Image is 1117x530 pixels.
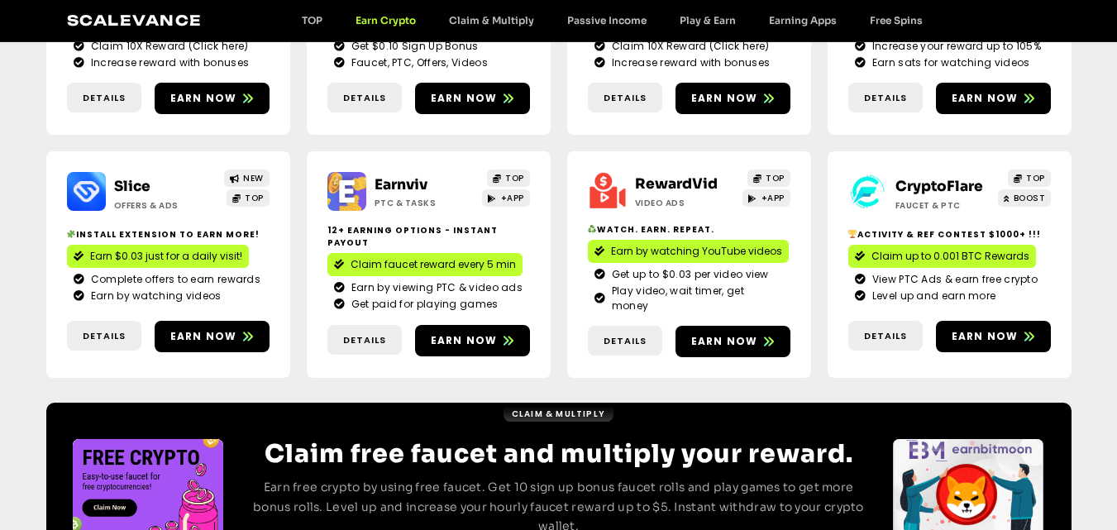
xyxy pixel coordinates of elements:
[766,172,785,184] span: TOP
[347,39,479,54] span: Get $0.10 Sign Up Bonus
[608,39,770,54] span: Claim 10X Reward (Click here)
[608,55,770,70] span: Increase reward with bonuses
[594,39,784,54] a: Claim 10X Reward (Click here)
[224,170,270,187] a: NEW
[114,178,150,195] a: Slice
[114,199,217,212] h2: Offers & Ads
[87,55,249,70] span: Increase reward with bonuses
[67,230,75,238] img: 🧩
[675,326,790,357] a: Earn now
[87,39,249,54] span: Claim 10X Reward (Click here)
[848,245,1036,268] a: Claim up to 0.001 BTC Rewards
[611,244,782,259] span: Earn by watching YouTube videos
[761,192,785,204] span: +APP
[67,245,249,268] a: Earn $0.03 just for a daily visit!
[415,325,530,356] a: Earn now
[375,197,478,209] h2: PTC & Tasks
[347,55,488,70] span: Faucet, PTC, Offers, Videos
[635,197,738,209] h2: Video ads
[848,83,923,113] a: Details
[895,199,999,212] h2: Faucet & PTC
[871,249,1029,264] span: Claim up to 0.001 BTC Rewards
[504,406,613,422] a: Claim & Multiply
[339,14,432,26] a: Earn Crypto
[691,334,758,349] span: Earn now
[170,329,237,344] span: Earn now
[1026,172,1045,184] span: TOP
[285,14,939,26] nav: Menu
[998,189,1051,207] a: BOOST
[848,230,857,238] img: 🏆
[848,228,1051,241] h2: Activity & ref contest $1000+ !!!
[936,83,1051,114] a: Earn now
[752,14,853,26] a: Earning Apps
[347,280,523,295] span: Earn by viewing PTC & video ads
[87,289,222,303] span: Earn by watching videos
[604,334,647,348] span: Details
[742,189,790,207] a: +APP
[67,83,141,113] a: Details
[327,253,523,276] a: Claim faucet reward every 5 min
[67,321,141,351] a: Details
[227,189,270,207] a: TOP
[343,91,386,105] span: Details
[588,223,790,236] h2: Watch. Earn. Repeat.
[868,55,1030,70] span: Earn sats for watching videos
[90,249,242,264] span: Earn $0.03 just for a daily visit!
[1014,192,1046,204] span: BOOST
[588,240,789,263] a: Earn by watching YouTube videos
[251,439,866,469] h2: Claim free faucet and multiply your reward.
[588,225,596,233] img: ♻️
[864,91,907,105] span: Details
[512,408,605,420] span: Claim & Multiply
[67,12,203,29] a: Scalevance
[895,178,983,195] a: CryptoFlare
[327,224,530,249] h2: 12+ Earning options - instant payout
[551,14,663,26] a: Passive Income
[415,83,530,114] a: Earn now
[608,284,784,313] span: Play video, wait timer, get money
[343,333,386,347] span: Details
[243,172,264,184] span: NEW
[608,267,769,282] span: Get up to $0.03 per video view
[501,192,524,204] span: +APP
[868,289,996,303] span: Level up and earn more
[952,329,1019,344] span: Earn now
[327,325,402,356] a: Details
[588,326,662,356] a: Details
[505,172,524,184] span: TOP
[375,176,427,193] a: Earnviv
[83,91,126,105] span: Details
[482,189,530,207] a: +APP
[170,91,237,106] span: Earn now
[285,14,339,26] a: TOP
[67,228,270,241] h2: Install extension to earn more!
[347,297,499,312] span: Get paid for playing games
[431,91,498,106] span: Earn now
[675,83,790,114] a: Earn now
[848,321,923,351] a: Details
[431,333,498,348] span: Earn now
[155,83,270,114] a: Earn now
[155,321,270,352] a: Earn now
[83,329,126,343] span: Details
[351,257,516,272] span: Claim faucet reward every 5 min
[691,91,758,106] span: Earn now
[74,39,263,54] a: Claim 10X Reward (Click here)
[853,14,939,26] a: Free Spins
[1008,170,1051,187] a: TOP
[868,272,1038,287] span: View PTC Ads & earn free crypto
[588,83,662,113] a: Details
[747,170,790,187] a: TOP
[864,329,907,343] span: Details
[487,170,530,187] a: TOP
[936,321,1051,352] a: Earn now
[635,175,718,193] a: RewardVid
[432,14,551,26] a: Claim & Multiply
[604,91,647,105] span: Details
[245,192,264,204] span: TOP
[868,39,1041,54] span: Increase your reward up to 105%
[663,14,752,26] a: Play & Earn
[327,83,402,113] a: Details
[87,272,260,287] span: Complete offers to earn rewards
